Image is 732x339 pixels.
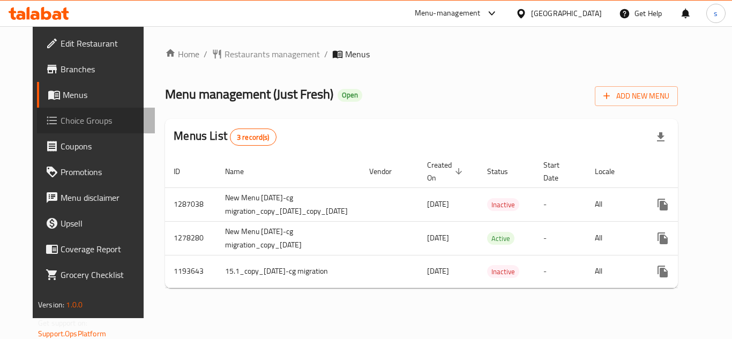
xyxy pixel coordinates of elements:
button: more [650,259,676,284]
span: Version: [38,298,64,312]
div: Inactive [487,198,519,211]
span: Inactive [487,266,519,278]
td: All [586,221,641,255]
button: Change Status [676,192,701,217]
td: - [535,255,586,288]
h2: Menus List [174,128,276,146]
td: 1287038 [165,187,216,221]
td: All [586,187,641,221]
div: Active [487,232,514,245]
a: Restaurants management [212,48,320,61]
span: [DATE] [427,197,449,211]
span: Menu disclaimer [61,191,146,204]
div: Inactive [487,265,519,278]
span: Edit Restaurant [61,37,146,50]
li: / [324,48,328,61]
span: Name [225,165,258,178]
span: s [714,7,718,19]
span: Restaurants management [225,48,320,61]
span: Upsell [61,217,146,230]
a: Home [165,48,199,61]
span: Menu management ( Just Fresh ) [165,82,333,106]
button: Change Status [676,225,701,251]
div: [GEOGRAPHIC_DATA] [531,7,602,19]
td: 1278280 [165,221,216,255]
span: Status [487,165,522,178]
span: [DATE] [427,231,449,245]
span: Get support on: [38,316,87,330]
span: 1.0.0 [66,298,83,312]
button: Change Status [676,259,701,284]
a: Branches [37,56,155,82]
a: Coupons [37,133,155,159]
button: more [650,225,676,251]
nav: breadcrumb [165,48,678,61]
div: Export file [648,124,674,150]
a: Promotions [37,159,155,185]
span: Choice Groups [61,114,146,127]
td: New Menu [DATE]-cg migration_copy_[DATE]_copy_[DATE] [216,187,361,221]
span: Grocery Checklist [61,268,146,281]
td: 1193643 [165,255,216,288]
span: Vendor [369,165,406,178]
a: Upsell [37,210,155,236]
span: Created On [427,159,466,184]
span: Inactive [487,199,519,211]
span: [DATE] [427,264,449,278]
span: Start Date [543,159,573,184]
span: Locale [595,165,629,178]
div: Open [338,89,362,102]
span: Coverage Report [61,243,146,255]
span: Active [487,232,514,245]
span: 3 record(s) [230,132,276,142]
span: Add New Menu [603,89,669,103]
a: Menus [37,82,155,108]
a: Grocery Checklist [37,262,155,288]
a: Coverage Report [37,236,155,262]
li: / [204,48,207,61]
span: Menus [345,48,370,61]
span: Open [338,91,362,100]
td: New Menu [DATE]-cg migration_copy_[DATE] [216,221,361,255]
span: Promotions [61,165,146,178]
td: - [535,187,586,221]
button: more [650,192,676,217]
div: Total records count [230,129,277,146]
div: Menu-management [415,7,481,20]
span: ID [174,165,194,178]
span: Branches [61,63,146,76]
a: Edit Restaurant [37,31,155,56]
td: All [586,255,641,288]
span: Coupons [61,140,146,153]
td: - [535,221,586,255]
button: Add New Menu [595,86,678,106]
a: Menu disclaimer [37,185,155,210]
a: Choice Groups [37,108,155,133]
td: 15.1_copy_[DATE]-cg migration [216,255,361,288]
span: Menus [63,88,146,101]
